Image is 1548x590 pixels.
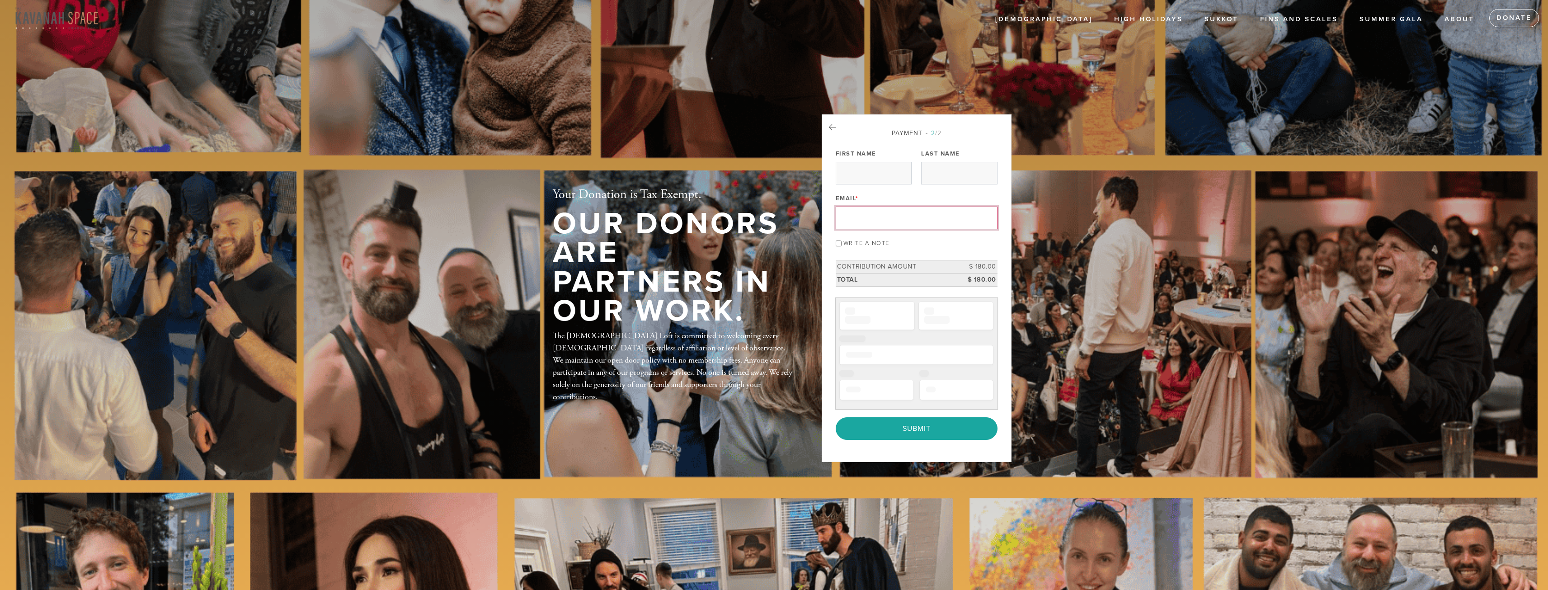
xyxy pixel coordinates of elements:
[553,209,792,326] h1: Our Donors are Partners in Our Work.
[1198,11,1245,28] a: Sukkot
[836,150,876,158] label: First Name
[553,330,792,403] div: The [DEMOGRAPHIC_DATA] Loft is committed to welcoming every [DEMOGRAPHIC_DATA] regardless of affi...
[1253,11,1345,28] a: Fins and Scales
[836,274,957,287] td: Total
[836,194,859,203] label: Email
[1353,11,1430,28] a: Summer Gala
[553,187,792,203] h2: Your Donation is Tax Exempt.
[921,150,960,158] label: Last Name
[1438,11,1481,28] a: ABOUT
[957,274,997,287] td: $ 180.00
[836,128,997,138] div: Payment
[988,11,1099,28] a: [DEMOGRAPHIC_DATA]
[957,260,997,274] td: $ 180.00
[931,129,935,137] span: 2
[856,195,859,202] span: This field is required.
[1489,9,1539,27] a: Donate
[836,417,997,440] input: Submit
[843,240,889,247] label: Write a note
[1107,11,1190,28] a: High Holidays
[14,6,99,30] img: KavanahSpace%28Red-sand%29%20%281%29.png
[836,260,957,274] td: Contribution Amount
[926,129,941,137] span: /2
